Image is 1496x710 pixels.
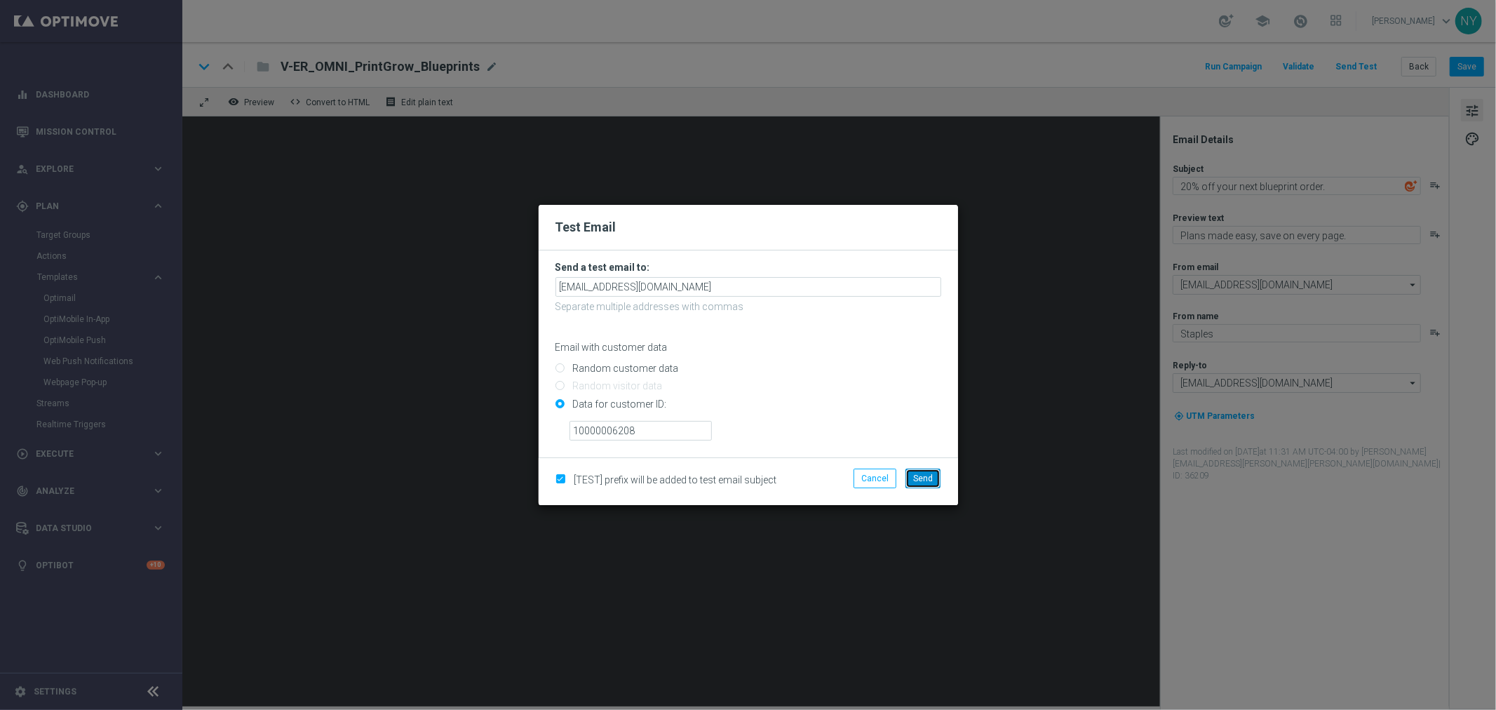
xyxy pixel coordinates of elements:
[555,261,941,274] h3: Send a test email to:
[574,474,777,485] span: [TEST] prefix will be added to test email subject
[555,300,941,313] p: Separate multiple addresses with commas
[570,421,712,441] input: Enter ID
[555,341,941,354] p: Email with customer data
[854,469,896,488] button: Cancel
[913,474,933,483] span: Send
[570,362,679,375] label: Random customer data
[555,219,941,236] h2: Test Email
[905,469,941,488] button: Send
